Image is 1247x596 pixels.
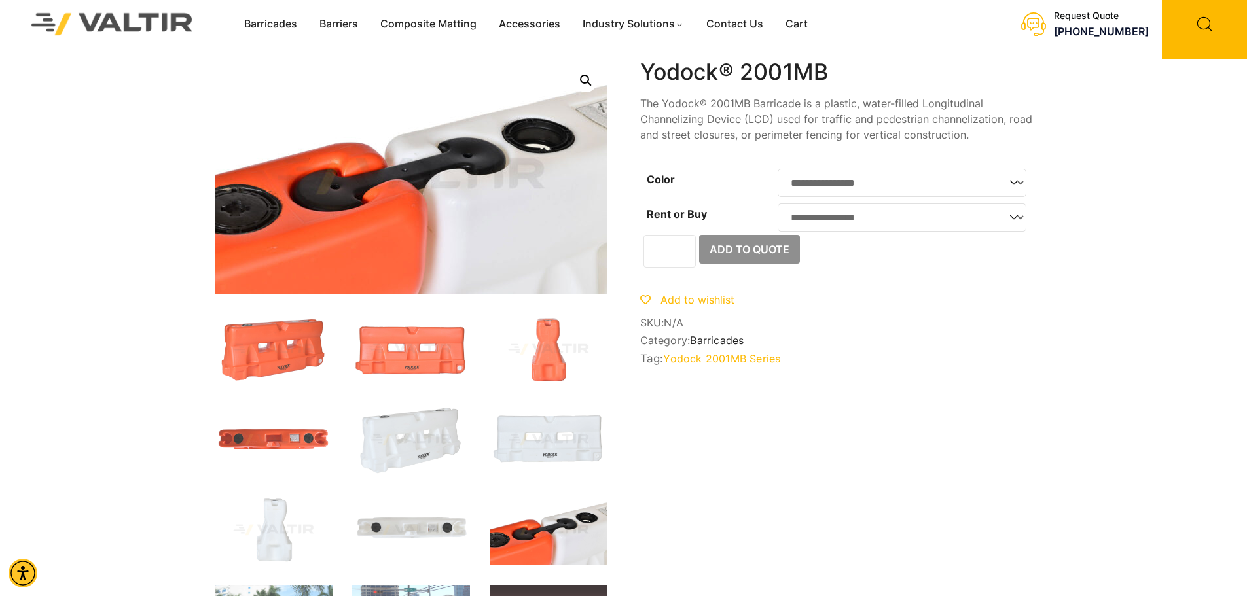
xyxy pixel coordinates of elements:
span: Category: [640,334,1033,347]
a: Open this option [574,69,598,92]
h1: Yodock® 2001MB [640,59,1033,86]
p: The Yodock® 2001MB Barricade is a plastic, water-filled Longitudinal Channelizing Device (LCD) us... [640,96,1033,143]
a: Add to wishlist [640,293,734,306]
a: Contact Us [695,14,774,34]
img: An orange traffic barrier with two rectangular openings and a logo, designed for road safety and ... [352,314,470,385]
span: Tag: [640,352,1033,365]
label: Rent or Buy [647,207,707,220]
a: Industry Solutions [571,14,695,34]
a: Composite Matting [369,14,488,34]
a: Cart [774,14,819,34]
a: call (888) 496-3625 [1054,25,1149,38]
div: Request Quote [1054,10,1149,22]
label: Color [647,173,675,186]
img: A white plastic barrier with two rectangular openings, featuring the brand name "Yodock" and a logo. [490,404,607,475]
img: An orange plastic dock float with two circular openings and a rectangular label on top. [215,404,333,475]
img: An orange traffic cone with a wide base and a tapered top, designed for road safety and traffic m... [490,314,607,385]
div: Accessibility Menu [9,559,37,587]
input: Product quantity [643,235,696,268]
a: Yodock 2001MB Series [663,352,780,365]
a: Barricades [233,14,308,34]
img: A white plastic barrier with a textured surface, designed for traffic control or safety purposes. [352,404,470,475]
a: Accessories [488,14,571,34]
span: N/A [664,316,683,329]
span: Add to wishlist [660,293,734,306]
span: SKU: [640,317,1033,329]
button: Add to Quote [699,235,800,264]
a: Barriers [308,14,369,34]
img: A white plastic container with a unique shape, likely used for storage or dispensing liquids. [215,495,333,565]
a: Barricades [690,334,744,347]
img: A white plastic tank with two black caps and a label on the side, viewed from above. [352,495,470,565]
img: Close-up of two connected plastic containers, one orange and one white, featuring black caps and ... [490,495,607,565]
img: 2001MB_Org_3Q.jpg [215,314,333,385]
